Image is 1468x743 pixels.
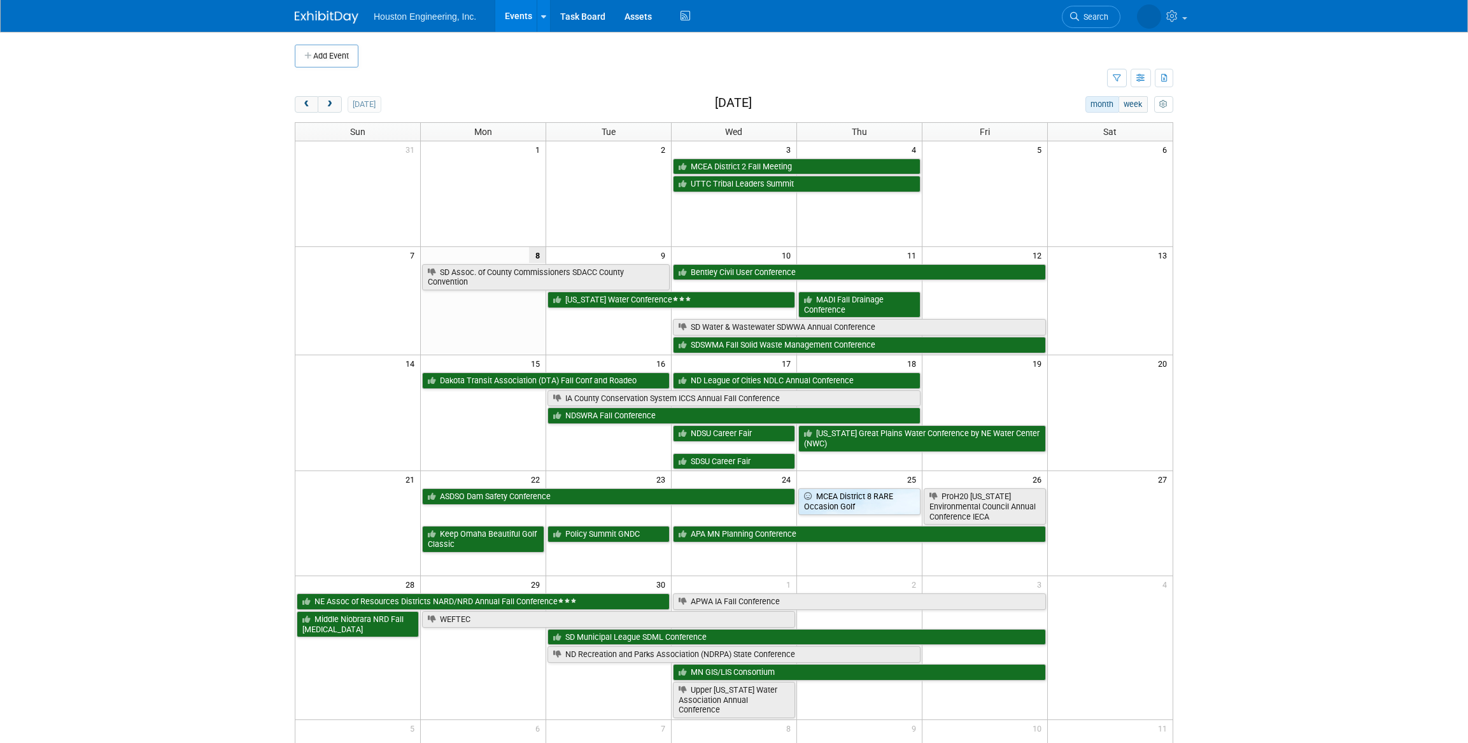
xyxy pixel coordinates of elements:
span: 18 [906,355,922,371]
span: 2 [910,576,922,592]
span: Tue [602,127,616,137]
a: MADI Fall Drainage Conference [798,292,921,318]
span: 12 [1031,247,1047,263]
span: 9 [910,720,922,736]
span: 5 [409,720,420,736]
span: 13 [1157,247,1173,263]
span: Fri [980,127,990,137]
a: MCEA District 2 Fall Meeting [673,159,921,175]
span: 10 [1031,720,1047,736]
a: SD Municipal League SDML Conference [547,629,1045,646]
h2: [DATE] [715,96,752,110]
span: Houston Engineering, Inc. [374,11,476,22]
span: 27 [1157,471,1173,487]
button: Add Event [295,45,358,67]
span: Sat [1103,127,1117,137]
span: 4 [1161,576,1173,592]
span: 26 [1031,471,1047,487]
a: ASDSO Dam Safety Conference [422,488,795,505]
span: 6 [534,720,546,736]
span: 31 [404,141,420,157]
span: 8 [785,720,796,736]
i: Personalize Calendar [1159,101,1168,109]
a: Middle Niobrara NRD Fall [MEDICAL_DATA] [297,611,419,637]
span: 3 [785,141,796,157]
span: Sun [350,127,365,137]
span: Thu [852,127,867,137]
span: 9 [660,247,671,263]
a: APA MN Planning Conference [673,526,1046,542]
span: 22 [530,471,546,487]
a: MN GIS/LIS Consortium [673,664,1046,681]
a: SDSWMA Fall Solid Waste Management Conference [673,337,1046,353]
span: 17 [780,355,796,371]
span: 5 [1036,141,1047,157]
a: SDSU Career Fair [673,453,795,470]
span: Wed [725,127,742,137]
span: 7 [660,720,671,736]
a: APWA IA Fall Conference [673,593,1046,610]
img: ExhibitDay [295,11,358,24]
a: Dakota Transit Association (DTA) Fall Conf and Roadeo [422,372,670,389]
span: 7 [409,247,420,263]
span: Mon [474,127,492,137]
span: 6 [1161,141,1173,157]
span: 3 [1036,576,1047,592]
span: 20 [1157,355,1173,371]
span: 15 [530,355,546,371]
a: Bentley Civil User Conference [673,264,1046,281]
a: WEFTEC [422,611,795,628]
span: 11 [906,247,922,263]
span: 24 [780,471,796,487]
span: 21 [404,471,420,487]
a: ND League of Cities NDLC Annual Conference [673,372,921,389]
button: myCustomButton [1154,96,1173,113]
a: Upper [US_STATE] Water Association Annual Conference [673,682,795,718]
span: 28 [404,576,420,592]
button: week [1119,96,1148,113]
a: Policy Summit GNDC [547,526,670,542]
span: 30 [655,576,671,592]
a: SD Assoc. of County Commissioners SDACC County Convention [422,264,670,290]
span: 23 [655,471,671,487]
a: UTTC Tribal Leaders Summit [673,176,921,192]
span: 1 [534,141,546,157]
span: 8 [529,247,546,263]
a: NDSU Career Fair [673,425,795,442]
button: [DATE] [348,96,381,113]
a: ND Recreation and Parks Association (NDRPA) State Conference [547,646,921,663]
a: Search [1062,6,1120,28]
span: 29 [530,576,546,592]
a: NDSWRA Fall Conference [547,407,921,424]
img: Heidi Joarnt [1137,4,1161,29]
span: Search [1079,12,1108,22]
button: month [1085,96,1119,113]
span: 14 [404,355,420,371]
a: Keep Omaha Beautiful Golf Classic [422,526,544,552]
a: [US_STATE] Great Plains Water Conference by NE Water Center (NWC) [798,425,1046,451]
a: MCEA District 8 RARE Occasion Golf [798,488,921,514]
a: NE Assoc of Resources Districts NARD/NRD Annual Fall Conference [297,593,670,610]
a: [US_STATE] Water Conference [547,292,795,308]
span: 2 [660,141,671,157]
button: prev [295,96,318,113]
span: 4 [910,141,922,157]
span: 19 [1031,355,1047,371]
span: 11 [1157,720,1173,736]
span: 16 [655,355,671,371]
a: ProH20 [US_STATE] Environmental Council Annual Conference IECA [924,488,1046,525]
span: 1 [785,576,796,592]
a: SD Water & Wastewater SDWWA Annual Conference [673,319,1046,336]
span: 25 [906,471,922,487]
button: next [318,96,341,113]
span: 10 [780,247,796,263]
a: IA County Conservation System ICCS Annual Fall Conference [547,390,921,407]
